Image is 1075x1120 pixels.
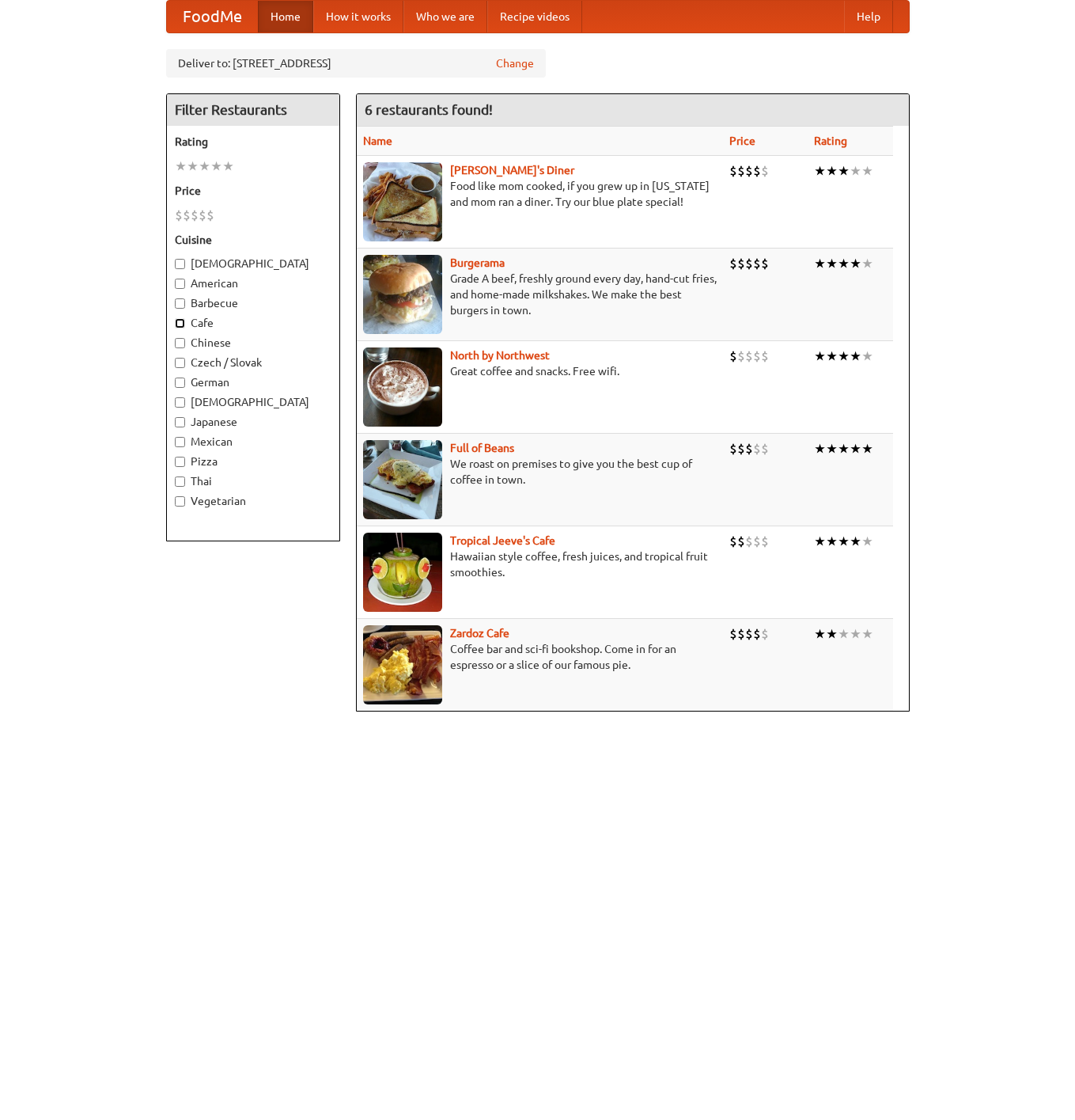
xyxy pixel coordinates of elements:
[175,496,185,507] input: Vegetarian
[826,162,838,180] li: ★
[838,347,850,365] li: ★
[761,625,769,643] li: $
[175,473,331,489] label: Thai
[487,1,582,32] a: Recipe videos
[166,49,546,78] div: Deliver to: [STREET_ADDRESS]
[729,135,755,147] a: Price
[850,533,861,550] li: ★
[210,158,222,175] li: ★
[861,162,873,180] li: ★
[191,207,199,224] li: $
[450,164,574,177] a: [PERSON_NAME]'s Diner
[363,347,442,427] img: north.jpg
[745,533,753,550] li: $
[450,534,555,547] a: Tropical Jeeve's Cafe
[175,207,183,224] li: $
[814,440,826,457] li: ★
[814,347,826,365] li: ★
[826,440,838,457] li: ★
[753,440,761,457] li: $
[313,1,403,32] a: How it works
[814,162,826,180] li: ★
[838,440,850,457] li: ★
[761,533,769,550] li: $
[450,256,505,269] a: Burgerama
[175,275,331,291] label: American
[175,394,331,410] label: [DEMOGRAPHIC_DATA]
[175,158,187,175] li: ★
[183,207,191,224] li: $
[745,625,753,643] li: $
[737,255,745,272] li: $
[363,135,392,147] a: Name
[861,625,873,643] li: ★
[737,440,745,457] li: $
[737,162,745,180] li: $
[729,440,737,457] li: $
[850,440,861,457] li: ★
[363,271,717,318] p: Grade A beef, freshly ground every day, hand-cut fries, and home-made milkshakes. We make the bes...
[175,454,331,469] label: Pizza
[175,397,185,408] input: [DEMOGRAPHIC_DATA]
[861,440,873,457] li: ★
[729,625,737,643] li: $
[861,347,873,365] li: ★
[861,533,873,550] li: ★
[861,255,873,272] li: ★
[450,349,550,362] a: North by Northwest
[826,255,838,272] li: ★
[175,295,331,311] label: Barbecue
[258,1,313,32] a: Home
[737,625,745,643] li: $
[838,162,850,180] li: ★
[850,255,861,272] li: ★
[753,255,761,272] li: $
[814,135,847,147] a: Rating
[175,414,331,430] label: Japanese
[450,442,514,454] a: Full of Beans
[761,255,769,272] li: $
[175,256,331,271] label: [DEMOGRAPHIC_DATA]
[363,178,717,210] p: Food like mom cooked, if you grew up in [US_STATE] and mom ran a diner. Try our blue plate special!
[826,625,838,643] li: ★
[496,55,534,71] a: Change
[745,347,753,365] li: $
[814,533,826,550] li: ★
[844,1,893,32] a: Help
[729,533,737,550] li: $
[363,533,442,612] img: jeeves.jpg
[761,440,769,457] li: $
[175,338,185,348] input: Chinese
[826,347,838,365] li: ★
[450,627,509,640] a: Zardoz Cafe
[175,315,331,331] label: Cafe
[850,625,861,643] li: ★
[175,355,331,370] label: Czech / Slovak
[729,255,737,272] li: $
[175,437,185,447] input: Mexican
[175,232,331,248] h5: Cuisine
[199,158,210,175] li: ★
[814,255,826,272] li: ★
[206,207,214,224] li: $
[745,162,753,180] li: $
[826,533,838,550] li: ★
[729,162,737,180] li: $
[753,625,761,643] li: $
[175,476,185,487] input: Thai
[363,440,442,519] img: beans.jpg
[838,533,850,550] li: ★
[175,183,331,199] h5: Price
[745,255,753,272] li: $
[761,347,769,365] li: $
[753,162,761,180] li: $
[175,318,185,328] input: Cafe
[167,94,339,126] h4: Filter Restaurants
[737,347,745,365] li: $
